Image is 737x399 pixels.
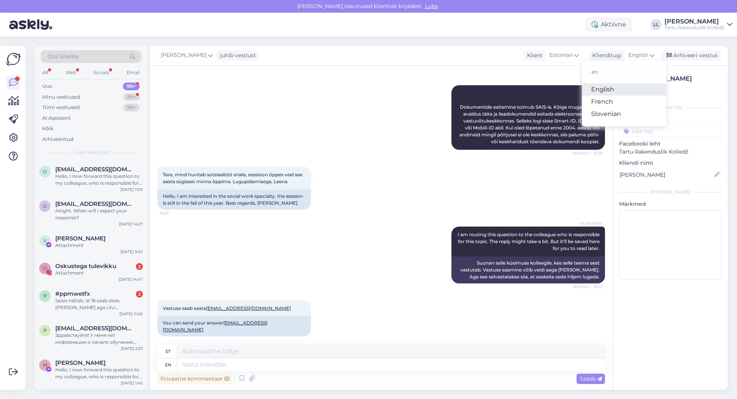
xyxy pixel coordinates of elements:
div: [PERSON_NAME] [619,189,722,195]
div: Email [125,68,141,78]
div: juhib vestlust [217,51,256,60]
a: [EMAIL_ADDRESS][DOMAIN_NAME] [206,305,291,311]
div: [DATE] 7:03 [121,187,143,192]
div: [DATE] 1:40 [121,380,143,386]
span: V [43,238,46,243]
div: Tartu Rakenduslik Kolledž [664,25,724,31]
span: M [43,362,47,368]
span: I am routing this question to the colleague who is responsible for this topic. The reply might ta... [458,232,601,251]
span: O [43,265,47,271]
span: Estonian [549,51,573,60]
a: [PERSON_NAME]Tartu Rakenduslik Kolledž [664,18,732,31]
div: Arhiveeri vestlus [662,50,721,61]
span: AI Assistent [574,220,603,226]
div: 99+ [123,93,140,101]
span: o [43,169,47,174]
span: Maria Zelinskaja [55,359,106,366]
span: AI Assistent [574,79,603,85]
div: 99+ [123,83,140,90]
span: olergem@gmail.com [55,166,135,173]
div: [DATE] 14:47 [119,276,143,282]
div: Hello, I am interested in the social work specialty, the session is still in the fall of this yea... [157,190,311,210]
div: Tiimi vestlused [42,104,80,111]
div: et [165,345,170,358]
div: 2 [136,291,143,298]
span: Saada [580,375,602,382]
p: Märkmed [619,200,722,208]
p: Kliendi tag'id [619,116,722,124]
a: Slovenian [582,108,666,120]
div: Klienditugi [589,51,622,60]
div: Kliendi info [619,104,722,111]
span: [PERSON_NAME] [161,51,207,60]
p: Tartu Rakenduslik Kolledž [619,148,722,156]
span: o [43,203,47,209]
span: 15:22 [160,210,188,216]
div: Kõik [42,125,53,132]
div: Arhiveeritud [42,136,74,143]
input: Lisa nimi [620,171,713,179]
div: Здравствуйте! У меня нет информации о начале обучения, необходимых документах и расписании заняти... [55,332,143,346]
div: [DATE] 11:00 [119,311,143,317]
span: Luba [423,3,440,10]
span: Vastuse saab saata [163,305,291,311]
div: Web [64,68,78,78]
div: [PERSON_NAME] [638,74,719,83]
div: You can send your answer [157,316,311,336]
div: Hello, I now forward this question to my colleague, who is responsible for this. The reply will b... [55,366,143,380]
div: Aktiivne [585,18,632,31]
div: [DATE] 3:02 [121,249,143,255]
div: [DATE] 14:27 [119,221,143,227]
span: English [628,51,648,60]
div: 2 [136,263,143,270]
span: Uued vestlused [73,149,109,156]
a: French [582,96,666,108]
div: Alright. When will I expect your response? [55,207,143,221]
span: Vladimir Baskakov [55,235,106,242]
span: p [43,293,47,299]
p: Kliendi nimi [619,159,722,167]
div: [DATE] 2:53 [121,346,143,351]
div: Uus [42,83,52,90]
span: #ppmwetfx [55,290,90,297]
span: Nähtud ✓ 15:22 [573,284,603,290]
div: Socials [92,68,111,78]
span: 15:23 [160,337,188,343]
div: Klient [524,51,543,60]
a: English [582,83,666,96]
input: Kirjuta, millist tag'i otsid [588,66,660,78]
div: All [41,68,50,78]
span: p [43,328,47,333]
div: Attachment [55,270,143,276]
span: Nähtud ✓ 15:20 [573,150,603,156]
div: Minu vestlused [42,93,80,101]
img: Askly Logo [6,52,21,66]
div: LL [651,19,661,30]
span: Otsi kliente [48,53,78,61]
span: Tere, mind huvitab sotsiaaltöö eriala, sessioon õppes veel see aasta sügisest minna õppima. Lugup... [163,172,304,184]
div: en [165,358,171,371]
div: AI Assistent [42,114,71,122]
input: Lisa tag [619,125,722,137]
div: # vva9gujj [638,83,719,92]
span: omotayoone@gmail.com [55,200,135,207]
div: Saisis näitab, et 16 saab sisse, [PERSON_NAME] aga Liivi Lõhmussaar, kellelt samuti üle küsisin, ... [55,297,143,311]
span: Oskustega tulevikku [55,263,116,270]
div: Suunan selle küsimuse kolleegile, kes selle teema eest vastutab. Vastuse saamine võib veidi aega ... [451,257,605,283]
div: Hello, I now forward this question to my colleague, who is responsible for this. The reply will b... [55,173,143,187]
div: 99+ [123,104,140,111]
p: Facebooki leht [619,140,722,148]
span: prigozhever@gmail.com [55,325,135,332]
div: Attachment [55,242,143,249]
div: [PERSON_NAME] [664,18,724,25]
div: Privaatne kommentaar [157,374,232,384]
